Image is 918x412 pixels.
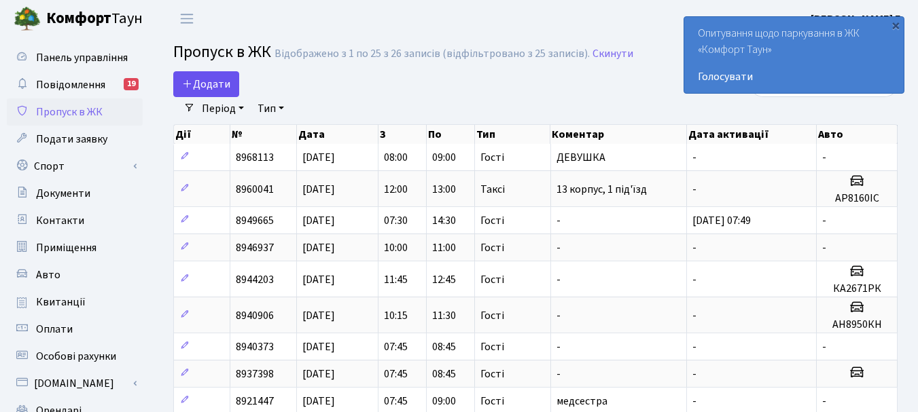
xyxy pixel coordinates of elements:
[7,343,143,370] a: Особові рахунки
[384,367,408,381] span: 07:45
[36,77,105,92] span: Повідомлення
[480,184,505,195] span: Таксі
[692,394,696,409] span: -
[557,240,561,255] span: -
[822,282,891,295] h5: КА2671РК
[687,125,817,144] th: Дата активації
[236,213,274,228] span: 8949665
[236,182,274,197] span: 8960041
[684,17,904,93] div: Опитування щодо паркування в ЖК «Комфорт Таун»
[480,242,504,253] span: Гості
[432,394,456,409] span: 09:00
[7,71,143,98] a: Повідомлення19
[236,367,274,381] span: 8937398
[36,295,86,310] span: Квитанції
[7,370,143,397] a: [DOMAIN_NAME]
[384,240,408,255] span: 10:00
[432,367,456,381] span: 08:45
[236,272,274,287] span: 8944203
[811,12,902,26] b: [PERSON_NAME] Г.
[480,274,504,285] span: Гості
[475,125,550,144] th: Тип
[384,213,408,228] span: 07:30
[811,11,902,27] a: [PERSON_NAME] Г.
[593,48,633,60] a: Скинути
[46,7,111,29] b: Комфорт
[124,78,139,90] div: 19
[7,153,143,180] a: Спорт
[557,394,607,409] span: медсестра
[36,186,90,201] span: Документи
[889,18,902,32] div: ×
[302,367,335,381] span: [DATE]
[822,240,826,255] span: -
[384,308,408,323] span: 10:15
[822,339,826,354] span: -
[480,215,504,226] span: Гості
[557,339,561,354] span: -
[7,288,143,316] a: Квитанції
[302,308,335,323] span: [DATE]
[817,125,898,144] th: Авто
[7,316,143,343] a: Оплати
[427,125,475,144] th: По
[275,48,590,60] div: Відображено з 1 по 25 з 26 записів (відфільтровано з 25 записів).
[302,150,335,165] span: [DATE]
[46,7,143,31] span: Таун
[36,105,103,119] span: Пропуск в ЖК
[822,394,826,409] span: -
[378,125,427,144] th: З
[7,126,143,153] a: Подати заявку
[692,240,696,255] span: -
[7,234,143,261] a: Приміщення
[557,367,561,381] span: -
[557,213,561,228] span: -
[36,349,116,364] span: Особові рахунки
[432,240,456,255] span: 11:00
[822,213,826,228] span: -
[557,272,561,287] span: -
[384,394,408,409] span: 07:45
[692,308,696,323] span: -
[36,267,60,282] span: Авто
[302,272,335,287] span: [DATE]
[480,310,504,321] span: Гості
[384,150,408,165] span: 08:00
[432,308,456,323] span: 11:30
[550,125,686,144] th: Коментар
[480,341,504,352] span: Гості
[7,44,143,71] a: Панель управління
[302,182,335,197] span: [DATE]
[822,192,891,205] h5: АР8160ІС
[692,213,751,228] span: [DATE] 07:49
[252,97,289,120] a: Тип
[236,308,274,323] span: 8940906
[557,182,647,197] span: 13 корпус, 1 під'їзд
[692,150,696,165] span: -
[432,272,456,287] span: 12:45
[432,150,456,165] span: 09:00
[302,339,335,354] span: [DATE]
[480,369,504,379] span: Гості
[692,339,696,354] span: -
[692,182,696,197] span: -
[480,152,504,163] span: Гості
[692,367,696,381] span: -
[302,394,335,409] span: [DATE]
[384,182,408,197] span: 12:00
[302,240,335,255] span: [DATE]
[384,272,408,287] span: 11:45
[236,394,274,409] span: 8921447
[384,339,408,354] span: 07:45
[236,150,274,165] span: 8968113
[557,150,605,165] span: ДЕВУШКА
[236,240,274,255] span: 8946937
[692,272,696,287] span: -
[432,339,456,354] span: 08:45
[432,182,456,197] span: 13:00
[182,77,230,92] span: Додати
[480,396,504,407] span: Гості
[7,98,143,126] a: Пропуск в ЖК
[822,150,826,165] span: -
[174,125,230,144] th: Дії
